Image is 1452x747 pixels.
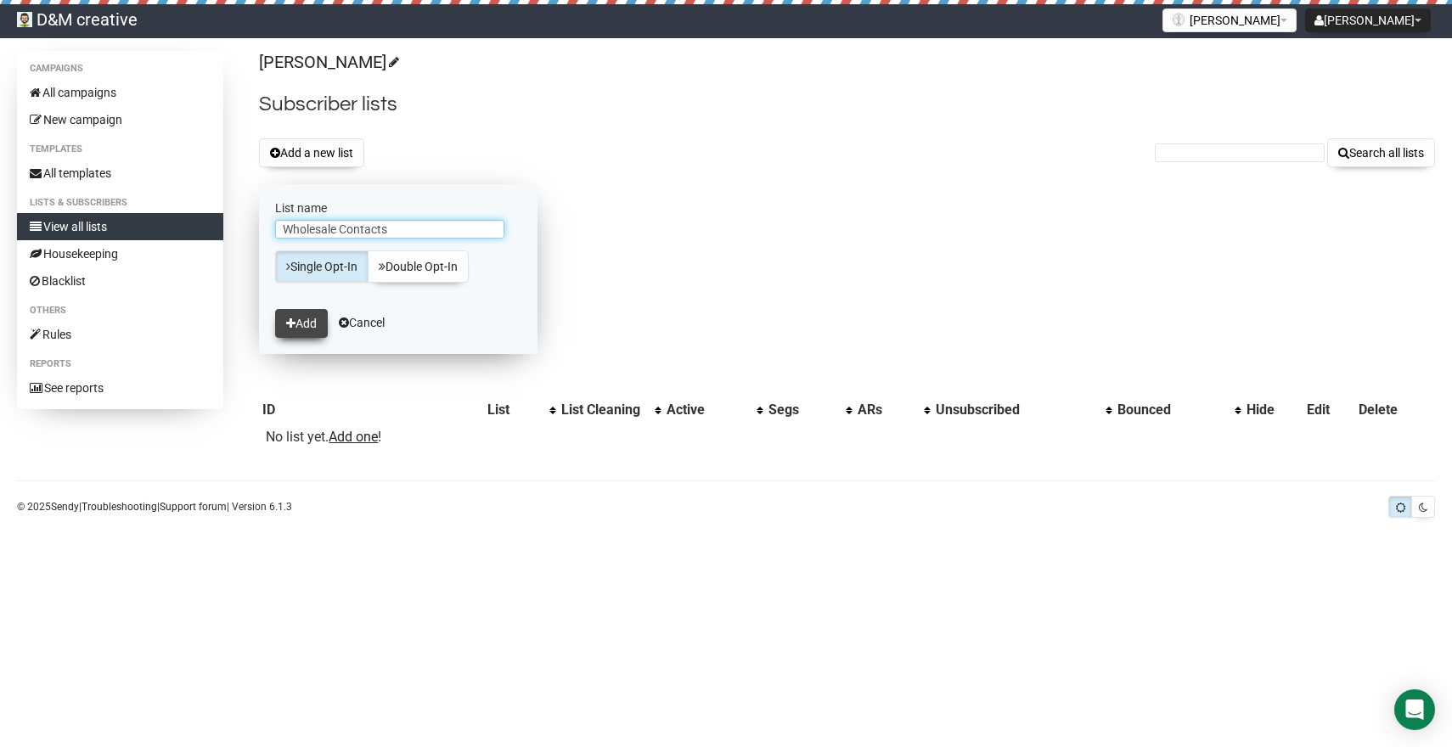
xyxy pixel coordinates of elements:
[17,106,223,133] a: New campaign
[1162,8,1297,32] button: [PERSON_NAME]
[858,402,915,418] div: ARs
[667,402,748,418] div: Active
[765,398,853,422] th: Segs: No sort applied, activate to apply an ascending sort
[1359,402,1432,418] div: Delete
[1243,398,1303,422] th: Hide: No sort applied, sorting is disabled
[1117,402,1225,418] div: Bounced
[1305,8,1431,32] button: [PERSON_NAME]
[17,213,223,240] a: View all lists
[558,398,663,422] th: List Cleaning: No sort applied, activate to apply an ascending sort
[17,354,223,374] li: Reports
[17,321,223,348] a: Rules
[262,402,481,418] div: ID
[17,267,223,295] a: Blacklist
[854,398,932,422] th: ARs: No sort applied, activate to apply an ascending sort
[17,374,223,402] a: See reports
[1303,398,1355,422] th: Edit: No sort applied, sorting is disabled
[768,402,836,418] div: Segs
[1355,398,1435,422] th: Delete: No sort applied, sorting is disabled
[17,497,292,516] p: © 2025 | | | Version 6.1.3
[259,89,1435,120] h2: Subscriber lists
[51,501,79,513] a: Sendy
[259,398,484,422] th: ID: No sort applied, sorting is disabled
[259,52,397,72] a: [PERSON_NAME]
[17,79,223,106] a: All campaigns
[339,316,385,329] a: Cancel
[275,220,504,239] input: The name of your new list
[663,398,765,422] th: Active: No sort applied, activate to apply an ascending sort
[368,250,469,283] a: Double Opt-In
[17,160,223,187] a: All templates
[1307,402,1352,418] div: Edit
[936,402,1097,418] div: Unsubscribed
[17,300,223,321] li: Others
[17,240,223,267] a: Housekeeping
[484,398,558,422] th: List: No sort applied, activate to apply an ascending sort
[1114,398,1242,422] th: Bounced: No sort applied, activate to apply an ascending sort
[329,429,378,445] a: Add one
[561,402,646,418] div: List Cleaning
[275,200,521,216] label: List name
[1172,13,1185,26] img: favicons
[259,422,484,452] td: No list yet. !
[17,139,223,160] li: Templates
[1327,138,1435,167] button: Search all lists
[82,501,157,513] a: Troubleshooting
[1394,689,1435,730] div: Open Intercom Messenger
[275,250,369,283] a: Single Opt-In
[259,138,364,167] button: Add a new list
[1247,402,1300,418] div: Hide
[17,59,223,79] li: Campaigns
[932,398,1114,422] th: Unsubscribed: No sort applied, activate to apply an ascending sort
[275,309,328,338] button: Add
[17,12,32,27] img: d78bd6e20c1384db6752d847975a11ef
[17,193,223,213] li: Lists & subscribers
[487,402,541,418] div: List
[160,501,227,513] a: Support forum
